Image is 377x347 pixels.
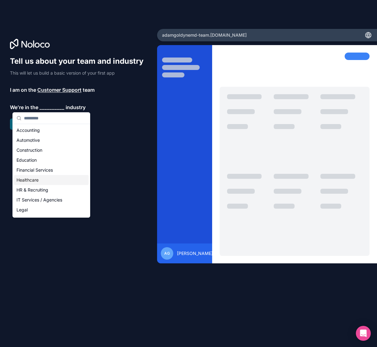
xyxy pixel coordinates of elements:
span: I am on the [10,86,36,94]
span: [PERSON_NAME] [177,250,213,257]
div: HR & Recruiting [14,185,89,195]
span: team [83,86,95,94]
div: Construction [14,145,89,155]
span: Customer Support [37,86,81,94]
div: Legal [14,205,89,215]
div: Financial Services [14,165,89,175]
div: IT Services / Agencies [14,195,89,205]
div: Education [14,155,89,165]
div: Manufacturing [14,215,89,225]
div: Automotive [14,135,89,145]
span: AG [164,251,170,256]
span: adamgoldynemd-team .[DOMAIN_NAME] [162,32,247,38]
p: This will let us build a basic version of your first app [10,70,147,76]
h1: Tell us about your team and industry [10,56,147,66]
div: Suggestions [13,124,90,217]
span: We’re in the [10,104,38,111]
span: __________ [40,104,64,111]
div: Healthcare [14,175,89,185]
span: industry [66,104,86,111]
div: Open Intercom Messenger [356,326,371,341]
div: Accounting [14,125,89,135]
